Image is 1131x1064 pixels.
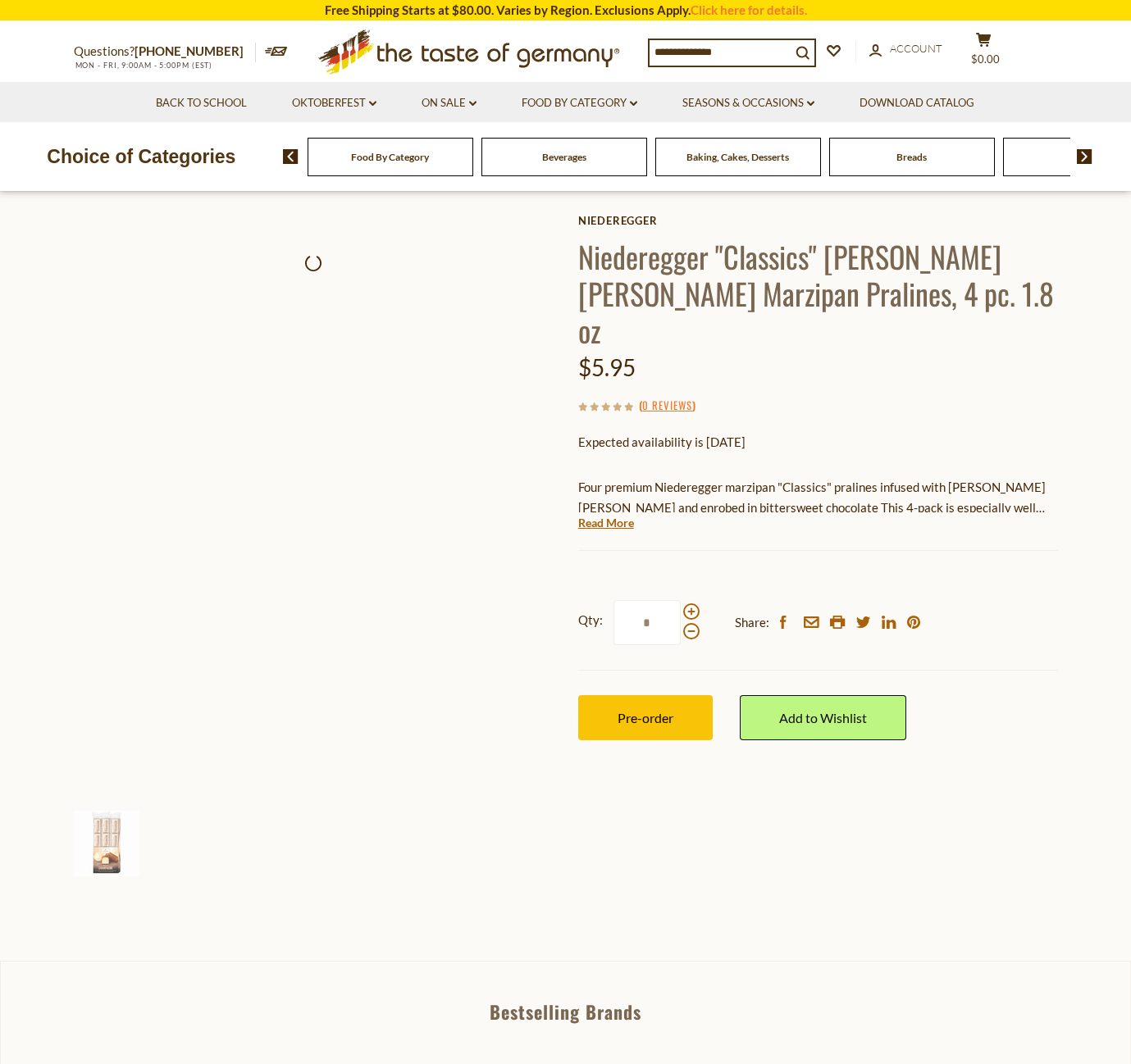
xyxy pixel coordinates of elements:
[1,1003,1130,1021] div: Bestselling Brands
[292,94,376,112] a: Oktoberfest
[578,695,713,740] button: Pre-order
[578,214,1058,227] a: Niederegger
[578,353,636,381] span: $5.95
[860,94,974,112] a: Download Catalog
[578,515,634,531] a: Read More
[1077,149,1092,164] img: next arrow
[156,94,247,112] a: Back to School
[735,612,769,633] span: Share:
[890,42,942,55] span: Account
[686,151,789,163] a: Baking, Cakes, Desserts
[740,695,906,740] a: Add to Wishlist
[283,149,299,164] img: previous arrow
[971,52,1000,66] span: $0.00
[135,43,244,58] a: [PHONE_NUMBER]
[74,811,139,876] img: Niederegger "Classics" Marc de Champagne Brandy Marzipan Pralines, 4 pc. 1.8 oz
[578,238,1058,348] h1: Niederegger "Classics" [PERSON_NAME] [PERSON_NAME] Marzipan Pralines, 4 pc. 1.8 oz
[351,151,429,163] a: Food By Category
[74,61,213,70] span: MON - FRI, 9:00AM - 5:00PM (EST)
[896,151,927,163] a: Breads
[691,2,807,17] a: Click here for details.
[578,610,603,630] strong: Qty:
[542,151,586,163] a: Beverages
[682,94,814,112] a: Seasons & Occasions
[869,40,942,58] a: Account
[618,710,673,725] span: Pre-order
[578,432,1058,452] p: Expected availability is [DATE]
[74,41,256,62] p: Questions?
[422,94,477,112] a: On Sale
[642,397,692,415] a: 0 Reviews
[578,477,1058,518] p: Four premium Niederegger marzipan "Classics" pralines infused with [PERSON_NAME] [PERSON_NAME] an...
[960,32,1009,73] button: $0.00
[613,600,681,645] input: Qty:
[522,94,637,112] a: Food By Category
[639,397,695,413] span: ( )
